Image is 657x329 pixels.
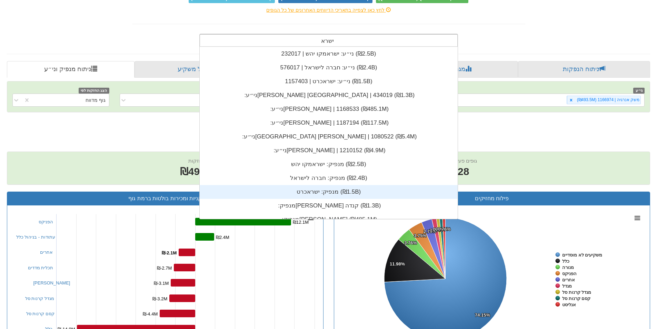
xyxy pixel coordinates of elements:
[562,302,576,307] tspan: אנליסט
[200,61,458,75] div: ני״ע: ‏חברה לישראל | 576017 ‎(₪2.4B)‎
[12,195,318,202] h3: קניות ומכירות בולטות ברמת גוף
[414,233,427,238] tspan: 3.75%
[33,280,70,286] a: [PERSON_NAME]
[424,229,436,234] tspan: 2.79%
[79,88,109,94] span: הצג החזקות לפי
[200,199,458,213] div: מנפיק: ‏[PERSON_NAME] קנדה ‎(₪1.3B)‎
[216,235,229,240] tspan: ₪2.4M
[562,259,569,264] tspan: כלל
[162,250,177,255] tspan: ₪-2.1M
[293,220,309,225] tspan: ₪12.1M
[200,213,458,226] div: מנפיק: ‏[PERSON_NAME] ‎(₪485.1M)‎
[430,228,442,233] tspan: 1.19%
[7,61,135,78] a: ניתוח מנפיק וני״ע
[16,234,55,240] a: עתודות - בניהול כלל
[200,47,458,254] div: grid
[475,312,490,318] tspan: 74.15%
[28,265,53,270] a: תכלית מדדים
[7,119,650,130] h2: משק אנרגיה | 1166974 - ניתוח ני״ע
[200,157,458,171] div: מנפיק: ‏ישראמקו יהש ‎(₪2.5B)‎
[40,250,53,255] a: אחרים
[433,227,446,232] tspan: 0.83%
[143,311,158,317] tspan: ₪-4.4M
[562,277,575,282] tspan: אחרים
[404,240,417,245] tspan: 3.76%
[200,171,458,185] div: מנפיק: ‏חברה לישראל ‎(₪2.4B)‎
[575,96,640,104] div: משק אנרגיה | 1166974 (₪493.5M)
[200,130,458,144] div: ני״ע: ‏[GEOGRAPHIC_DATA] [PERSON_NAME] | 1080522 ‎(₪5.4M)‎
[435,226,448,232] tspan: 0.80%
[86,97,106,104] div: גוף מדווח
[633,88,645,94] span: ני״ע
[127,7,530,13] div: לחץ כאן לצפייה בתאריכי הדיווחים האחרונים של כל הגופים
[200,102,458,116] div: ני״ע: ‏[PERSON_NAME] | 1168533 ‎(₪485.1M)‎
[200,116,458,130] div: ני״ע: ‏[PERSON_NAME] | 1187194 ‎(₪117.5M)‎
[562,296,590,301] tspan: קסם קרנות סל
[390,261,405,267] tspan: 11.98%
[562,290,591,295] tspan: מגדל קרנות סל
[200,185,458,199] div: מנפיק: ‏ישראכרט ‎(₪1.5B)‎
[450,164,477,179] span: 28
[438,226,451,232] tspan: 0.76%
[157,265,172,271] tspan: ₪-2.7M
[39,219,53,224] a: הפניקס
[562,265,574,270] tspan: מנורה
[152,296,167,301] tspan: ₪-3.2M
[450,158,477,164] span: גופים פעילים
[200,47,458,61] div: ני״ע: ‏ישראמקו יהש | 232017 ‎(₪2.5B)‎
[562,252,602,258] tspan: משקיעים לא מוסדיים
[562,271,577,276] tspan: הפניקס
[180,166,223,177] span: ₪493.5M
[135,61,264,78] a: פרופיל משקיע
[562,283,572,289] tspan: מגדל
[188,158,215,164] span: שווי החזקות
[25,296,54,301] a: מגדל קרנות סל
[200,75,458,88] div: ני״ע: ‏ישראכרט | 1157403 ‎(₪1.5B)‎
[200,144,458,157] div: ני״ע: ‏[PERSON_NAME] | 1210152 ‎(₪4.9M)‎
[200,88,458,102] div: ני״ע: ‏[PERSON_NAME] [GEOGRAPHIC_DATA] | 434019 ‎(₪1.3B)‎
[518,61,650,78] a: ניתוח הנפקות
[26,311,54,316] a: קסם קרנות סל
[154,281,169,286] tspan: ₪-3.1M
[339,195,645,202] h3: פילוח מחזיקים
